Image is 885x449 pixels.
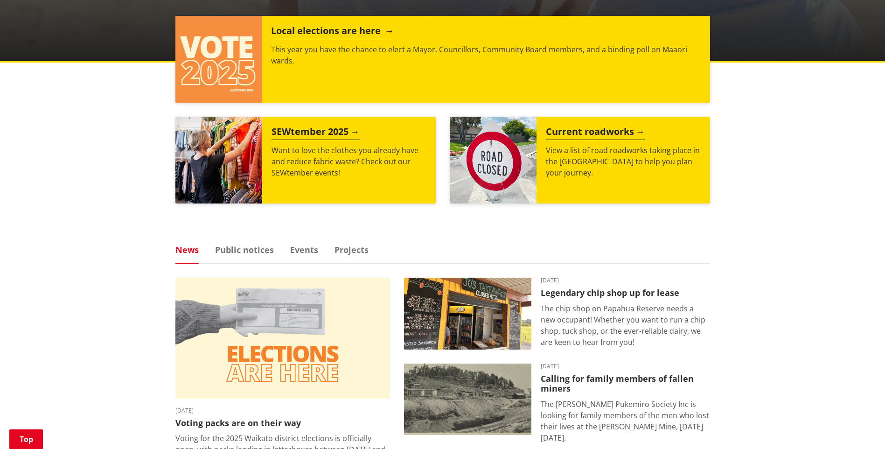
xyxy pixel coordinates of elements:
[271,25,392,39] h2: Local elections are here
[546,126,645,140] h2: Current roadworks
[175,246,199,254] a: News
[541,303,710,348] p: The chip shop on Papahua Reserve needs a new occupant! Whether you want to run a chip shop, tuck ...
[404,364,710,443] a: A black-and-white historic photograph shows a hillside with trees, small buildings, and cylindric...
[541,288,710,298] h3: Legendary chip shop up for lease
[175,418,390,428] h3: Voting packs are on their way
[541,364,710,369] time: [DATE]
[541,374,710,394] h3: Calling for family members of fallen miners
[450,117,710,203] a: Current roadworks View a list of road roadworks taking place in the [GEOGRAPHIC_DATA] to help you...
[541,278,710,283] time: [DATE]
[842,410,876,443] iframe: Messenger Launcher
[404,278,531,350] img: Jo's takeaways, Papahua Reserve, Raglan
[546,145,701,178] p: View a list of road roadworks taking place in the [GEOGRAPHIC_DATA] to help you plan your journey.
[272,126,360,140] h2: SEWtember 2025
[175,408,390,414] time: [DATE]
[334,246,369,254] a: Projects
[175,278,390,399] img: Elections are here
[175,16,262,103] img: Vote 2025
[271,44,700,66] p: This year you have the chance to elect a Mayor, Councillors, Community Board members, and a bindi...
[272,145,426,178] p: Want to love the clothes you already have and reduce fabric waste? Check out our SEWtember events!
[290,246,318,254] a: Events
[175,16,710,103] a: Local elections are here This year you have the chance to elect a Mayor, Councillors, Community B...
[215,246,274,254] a: Public notices
[404,278,710,350] a: Outdoor takeaway stand with chalkboard menus listing various foods, like burgers and chips. A fri...
[404,364,531,435] img: Glen Afton Mine 1939
[450,117,537,203] img: Road closed sign
[175,117,436,203] a: SEWtember 2025 Want to love the clothes you already have and reduce fabric waste? Check out our S...
[175,117,262,203] img: SEWtember
[541,399,710,443] p: The [PERSON_NAME] Pukemiro Society Inc is looking for family members of the men who lost their li...
[9,429,43,449] a: Top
